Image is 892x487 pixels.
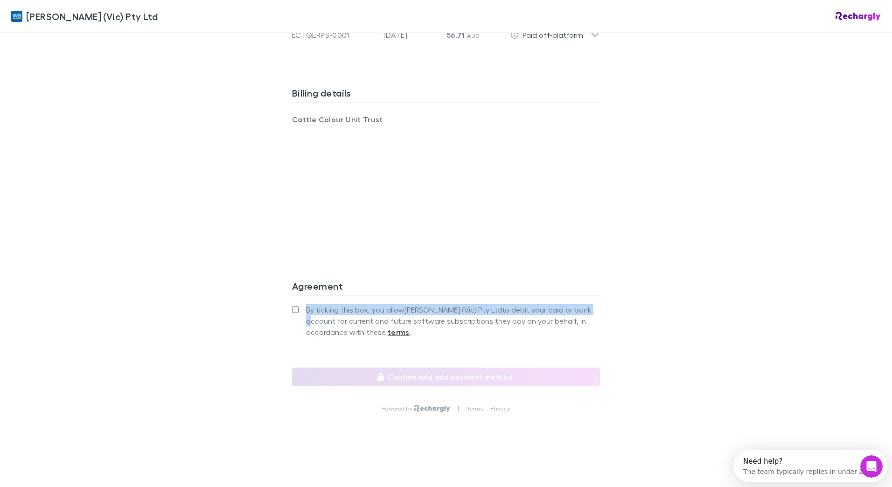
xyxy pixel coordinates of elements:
span: By ticking this box, you allow [PERSON_NAME] (Vic) Pty Ltd to debit your card or bank account for... [306,304,600,338]
img: Rechargly Logo [414,405,450,412]
p: [DATE] [383,29,439,41]
iframe: Secure address input frame [290,131,602,237]
img: William Buck (Vic) Pty Ltd's Logo [11,11,22,22]
a: Privacy [490,405,510,412]
p: Cattle Colour Unit Trust [292,114,446,125]
span: [PERSON_NAME] (Vic) Pty Ltd [26,9,158,23]
h3: Agreement [292,280,600,295]
span: 56.71 [447,30,465,40]
iframe: Intercom live chat [860,455,883,478]
button: Confirm and add payment method [292,368,600,386]
div: The team typically replies in under 2h [10,15,134,25]
div: Open Intercom Messenger [4,4,161,29]
span: Paid off-platform [523,30,583,39]
span: AUD [467,32,480,39]
strong: terms [388,327,410,337]
p: Powered by [382,405,414,412]
div: Need help? [10,8,134,15]
a: Terms [467,405,483,412]
p: | [458,405,459,412]
iframe: Intercom live chat discovery launcher [733,450,887,482]
div: ECTQLRPS-0001 [292,29,376,41]
img: Rechargly Logo [836,12,881,21]
h3: Billing details [292,87,600,102]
